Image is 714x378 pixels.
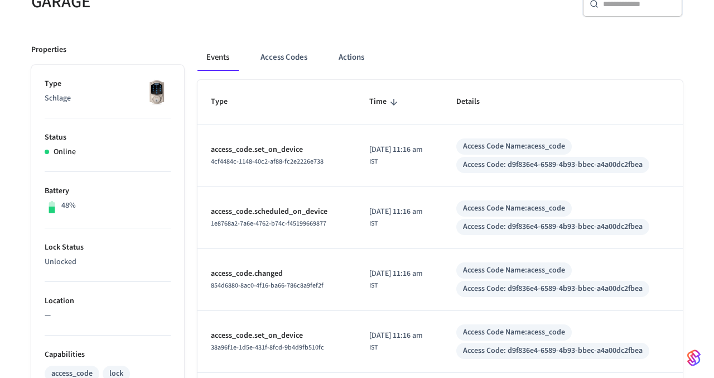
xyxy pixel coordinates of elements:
[211,219,326,228] span: 1e8768a2-7a6e-4762-b74c-f45199669877
[369,206,423,218] span: [DATE] 11:16 am
[463,159,643,171] div: Access Code: d9f836e4-6589-4b93-bbec-a4a00dc2fbea
[211,268,342,280] p: access_code.changed
[463,265,565,276] div: Access Code Name: acess_code
[197,44,683,71] div: ant example
[369,144,423,156] span: [DATE] 11:16 am
[330,44,373,71] button: Actions
[143,78,171,106] img: Schlage Sense Smart Deadbolt with Camelot Trim, Front
[211,281,324,290] span: 854d6880-8ac0-4f16-ba66-786c8a9fef2f
[197,44,238,71] button: Events
[45,185,171,197] p: Battery
[463,203,565,214] div: Access Code Name: acess_code
[369,343,378,353] span: IST
[456,93,494,111] span: Details
[211,330,342,342] p: access_code.set_on_device
[369,281,378,291] span: IST
[211,144,342,156] p: access_code.set_on_device
[369,268,423,291] div: Asia/Calcutta
[45,256,171,268] p: Unlocked
[45,132,171,143] p: Status
[252,44,316,71] button: Access Codes
[211,206,342,218] p: access_code.scheduled_on_device
[687,349,701,367] img: SeamLogoGradient.69752ec5.svg
[369,144,423,167] div: Asia/Calcutta
[369,268,423,280] span: [DATE] 11:16 am
[45,93,171,104] p: Schlage
[45,78,171,90] p: Type
[463,141,565,152] div: Access Code Name: acess_code
[369,93,401,111] span: Time
[211,157,324,166] span: 4cf4484c-1148-40c2-af88-fc2e2226e738
[369,157,378,167] span: IST
[463,221,643,233] div: Access Code: d9f836e4-6589-4b93-bbec-a4a00dc2fbea
[369,219,378,229] span: IST
[463,327,565,338] div: Access Code Name: acess_code
[45,295,171,307] p: Location
[211,93,242,111] span: Type
[45,242,171,253] p: Lock Status
[45,310,171,322] p: —
[61,200,76,212] p: 48%
[211,343,324,352] span: 38a96f1e-1d5e-431f-8fcd-9b4d9fb510fc
[463,345,643,357] div: Access Code: d9f836e4-6589-4b93-bbec-a4a00dc2fbea
[369,206,423,229] div: Asia/Calcutta
[369,330,423,342] span: [DATE] 11:16 am
[369,330,423,353] div: Asia/Calcutta
[45,349,171,361] p: Capabilities
[31,44,66,56] p: Properties
[463,283,643,295] div: Access Code: d9f836e4-6589-4b93-bbec-a4a00dc2fbea
[54,146,76,158] p: Online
